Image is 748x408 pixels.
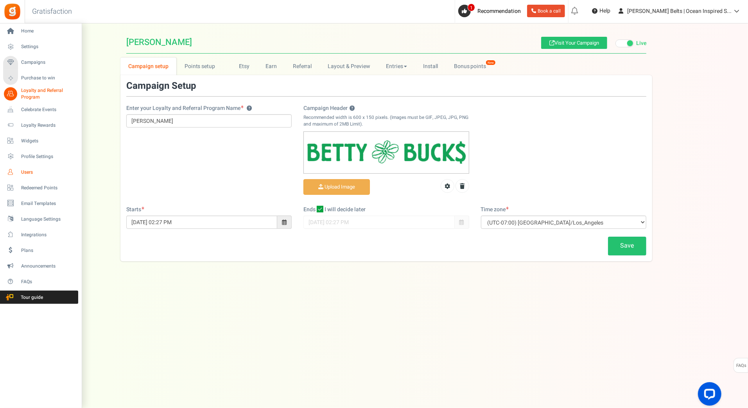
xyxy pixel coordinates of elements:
label: Campaign Header [303,104,355,112]
a: Book a call [527,5,565,17]
span: Help [597,7,610,15]
a: Home [3,25,78,38]
a: Campaigns [3,56,78,69]
span: Tour guide [4,294,58,301]
h3: Gratisfaction [23,4,81,20]
a: Etsy [231,58,258,75]
a: 1 Recommendation [458,5,524,17]
span: Plans [21,247,76,254]
span: Recommendation [477,7,521,15]
span: Loyalty Rewards [21,122,76,129]
a: Earn [258,58,285,75]
a: Layout & Preview [320,58,378,75]
a: Bonus points [446,58,502,75]
a: Entries [378,58,415,75]
span: [PERSON_NAME] Belts | Ocean Inspired S... [627,7,732,15]
a: Language Settings [3,212,78,226]
a: Plans [3,244,78,257]
span: Loyalty and Referral Program [21,87,78,101]
label: Ends [303,206,316,214]
a: Save [608,237,646,255]
a: Settings [3,40,78,54]
span: Language Settings [21,216,76,223]
span: Users [21,169,76,176]
span: Celebrate Events [21,106,76,113]
span: Home [21,28,76,34]
span: FAQs [736,358,746,373]
span: Profile Settings [21,153,76,160]
span: Purchase to win [21,75,76,81]
p: Recommended width is 600 x 150 pixels. (Images must be GIF, JPEG, JPG, PNG and maximum of 2MB Lim... [303,114,469,128]
a: Install [415,58,446,75]
button: Enter your Loyalty and Referral Program Name [247,106,252,111]
img: Gratisfaction [4,3,21,20]
label: Starts [126,206,144,214]
span: Settings [21,43,76,50]
a: Integrations [3,228,78,241]
button: Campaign Header [350,106,355,111]
span: Announcements [21,263,76,270]
a: Users [3,165,78,179]
a: Points setup [176,58,231,75]
a: Email Templates [3,197,78,210]
a: Campaign setup [120,58,176,75]
label: Enter your Loyalty and Referral Program Name [126,104,252,112]
span: Live [636,40,646,47]
em: New [486,60,496,65]
a: Visit Your Campaign [541,37,607,49]
a: Purchase to win [3,72,78,85]
span: Email Templates [21,200,76,207]
a: Redeemed Points [3,181,78,194]
a: Help [589,5,613,17]
a: Celebrate Events [3,103,78,116]
span: 1 [468,4,475,11]
a: Loyalty and Referral Program [3,87,78,101]
a: Announcements [3,259,78,273]
a: FAQs [3,275,78,288]
h3: Campaign Setup [126,81,196,91]
span: FAQs [21,279,76,285]
a: Referral [285,58,320,75]
span: Campaigns [21,59,76,66]
span: Redeemed Points [21,185,76,191]
span: [PERSON_NAME] [126,38,192,47]
a: Loyalty Rewards [3,119,78,132]
label: Time zone [481,206,509,214]
a: Widgets [3,134,78,147]
span: Widgets [21,138,76,144]
span: I will decide later [325,206,366,214]
span: Integrations [21,232,76,238]
a: Profile Settings [3,150,78,163]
